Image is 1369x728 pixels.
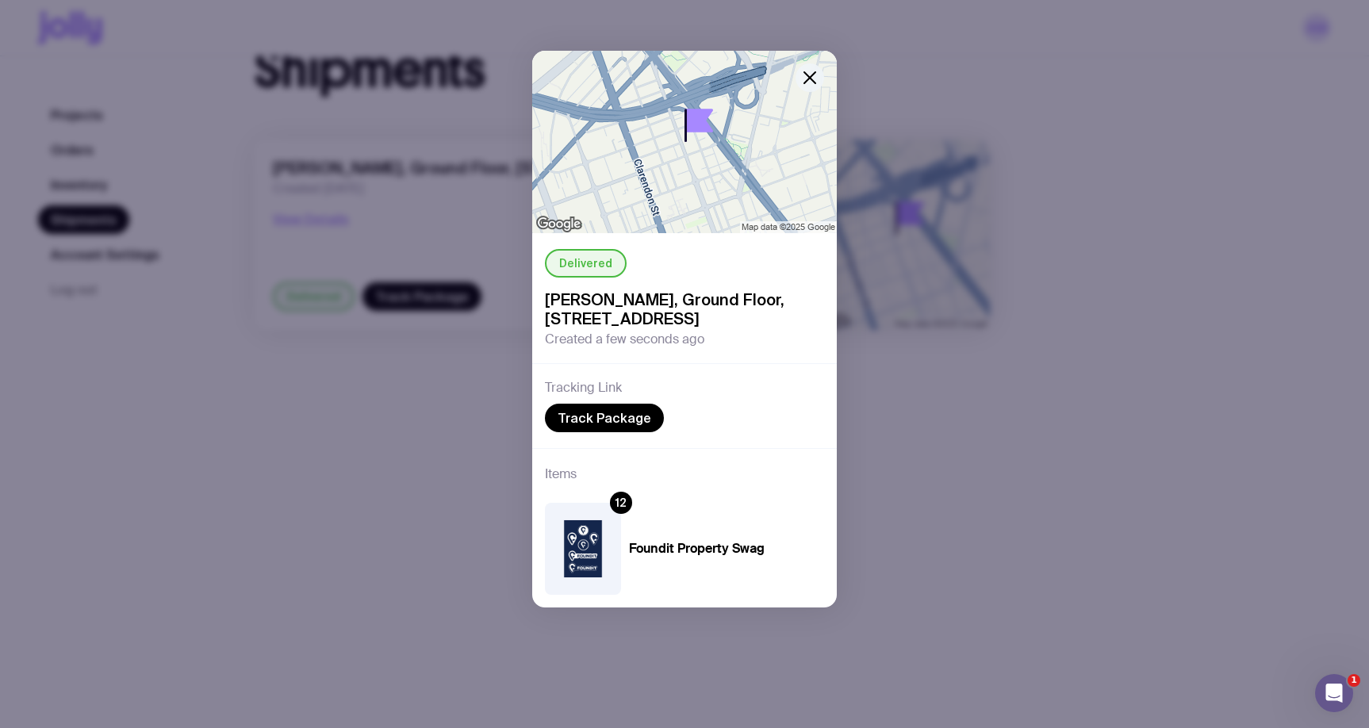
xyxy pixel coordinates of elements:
h3: Items [545,465,577,484]
div: Delivered [545,249,627,278]
span: Created a few seconds ago [545,331,704,347]
h4: Foundit Property Swag [629,541,765,557]
span: [PERSON_NAME], Ground Floor, [STREET_ADDRESS] [545,290,824,328]
img: staticmap [532,51,837,233]
div: 12 [610,492,632,514]
a: Track Package [545,404,664,432]
span: 1 [1348,674,1360,687]
iframe: Intercom live chat [1315,674,1353,712]
h3: Tracking Link [545,380,622,396]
